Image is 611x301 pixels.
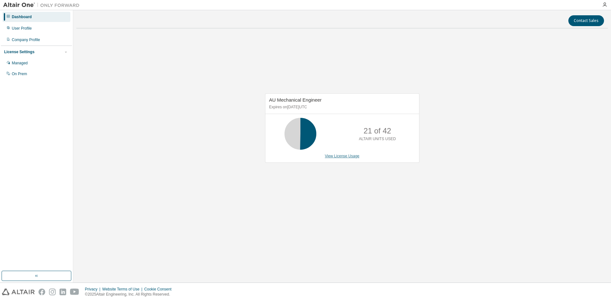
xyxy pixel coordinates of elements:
[2,289,35,295] img: altair_logo.svg
[4,49,34,54] div: License Settings
[12,37,40,42] div: Company Profile
[144,287,175,292] div: Cookie Consent
[12,26,32,31] div: User Profile
[359,136,396,142] p: ALTAIR UNITS USED
[269,97,322,103] span: AU Mechanical Engineer
[85,287,102,292] div: Privacy
[85,292,175,297] p: © 2025 Altair Engineering, Inc. All Rights Reserved.
[49,289,56,295] img: instagram.svg
[568,15,604,26] button: Contact Sales
[325,154,360,158] a: View License Usage
[70,289,79,295] img: youtube.svg
[269,104,414,110] p: Expires on [DATE] UTC
[12,14,32,19] div: Dashboard
[12,61,28,66] div: Managed
[102,287,144,292] div: Website Terms of Use
[60,289,66,295] img: linkedin.svg
[363,125,391,136] p: 21 of 42
[39,289,45,295] img: facebook.svg
[12,71,27,76] div: On Prem
[3,2,83,8] img: Altair One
